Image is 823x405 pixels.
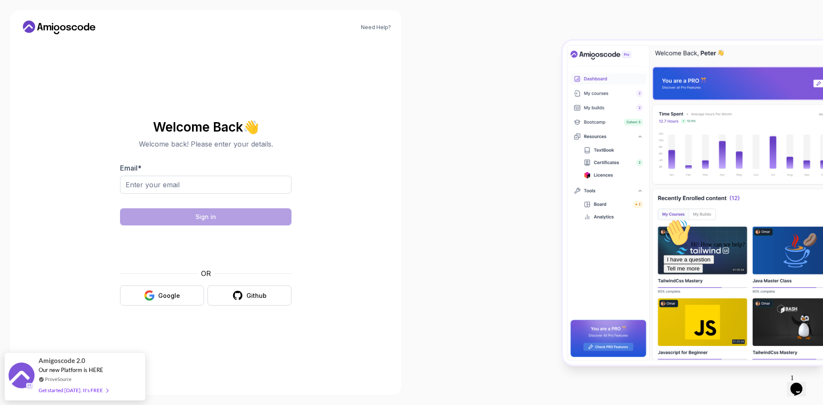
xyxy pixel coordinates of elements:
button: I have a question [3,39,54,48]
div: Get started [DATE]. It's FREE [39,385,108,395]
p: OR [201,268,211,279]
img: provesource social proof notification image [9,363,34,390]
button: Sign in [120,208,291,225]
input: Enter your email [120,176,291,194]
iframe: chat widget [787,371,814,396]
button: Github [207,285,291,306]
span: Hi! How can we help? [3,26,85,32]
iframe: chat widget [660,216,814,366]
div: Google [158,291,180,300]
div: Sign in [195,213,216,221]
label: Email * [120,164,141,172]
iframe: Widget containing checkbox for hCaptcha security challenge [141,231,270,263]
button: Google [120,285,204,306]
div: Github [246,291,267,300]
img: :wave: [3,3,31,31]
h2: Welcome Back [120,120,291,134]
button: Tell me more [3,48,43,57]
img: Amigoscode Dashboard [563,41,823,365]
div: 👋Hi! How can we help?I have a questionTell me more [3,3,158,57]
a: Need Help? [361,24,391,31]
a: ProveSource [45,375,72,383]
span: Our new Platform is HERE [39,366,103,373]
p: Welcome back! Please enter your details. [120,139,291,149]
a: Home link [21,21,98,34]
span: Amigoscode 2.0 [39,356,85,366]
span: 👋 [243,120,258,134]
